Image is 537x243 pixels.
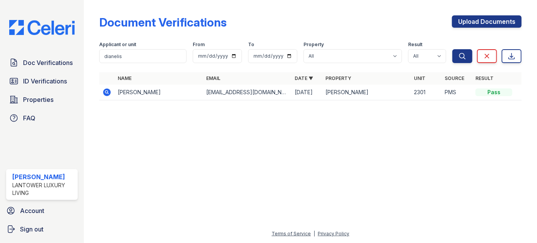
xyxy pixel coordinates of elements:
[304,42,324,48] label: Property
[115,85,203,100] td: [PERSON_NAME]
[442,85,472,100] td: PMS
[23,113,35,123] span: FAQ
[475,75,494,81] a: Result
[23,58,73,67] span: Doc Verifications
[318,231,349,236] a: Privacy Policy
[325,75,351,81] a: Property
[20,225,43,234] span: Sign out
[206,75,220,81] a: Email
[23,77,67,86] span: ID Verifications
[3,20,81,35] img: CE_Logo_Blue-a8612792a0a2168367f1c8372b55b34899dd931a85d93a1a3d3e32e68fde9ad4.png
[20,206,44,215] span: Account
[118,75,132,81] a: Name
[272,231,311,236] a: Terms of Service
[3,203,81,218] a: Account
[99,15,227,29] div: Document Verifications
[295,75,313,81] a: Date ▼
[6,110,78,126] a: FAQ
[322,85,411,100] td: [PERSON_NAME]
[23,95,53,104] span: Properties
[314,231,315,236] div: |
[475,88,512,96] div: Pass
[99,49,187,63] input: Search by name, email, or unit number
[203,85,292,100] td: [EMAIL_ADDRESS][DOMAIN_NAME]
[6,92,78,107] a: Properties
[248,42,254,48] label: To
[445,75,464,81] a: Source
[414,75,425,81] a: Unit
[193,42,205,48] label: From
[6,73,78,89] a: ID Verifications
[3,221,81,237] a: Sign out
[99,42,136,48] label: Applicant or unit
[292,85,322,100] td: [DATE]
[408,42,422,48] label: Result
[12,181,75,197] div: Lantower Luxury Living
[12,172,75,181] div: [PERSON_NAME]
[6,55,78,70] a: Doc Verifications
[411,85,442,100] td: 2301
[452,15,522,28] a: Upload Documents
